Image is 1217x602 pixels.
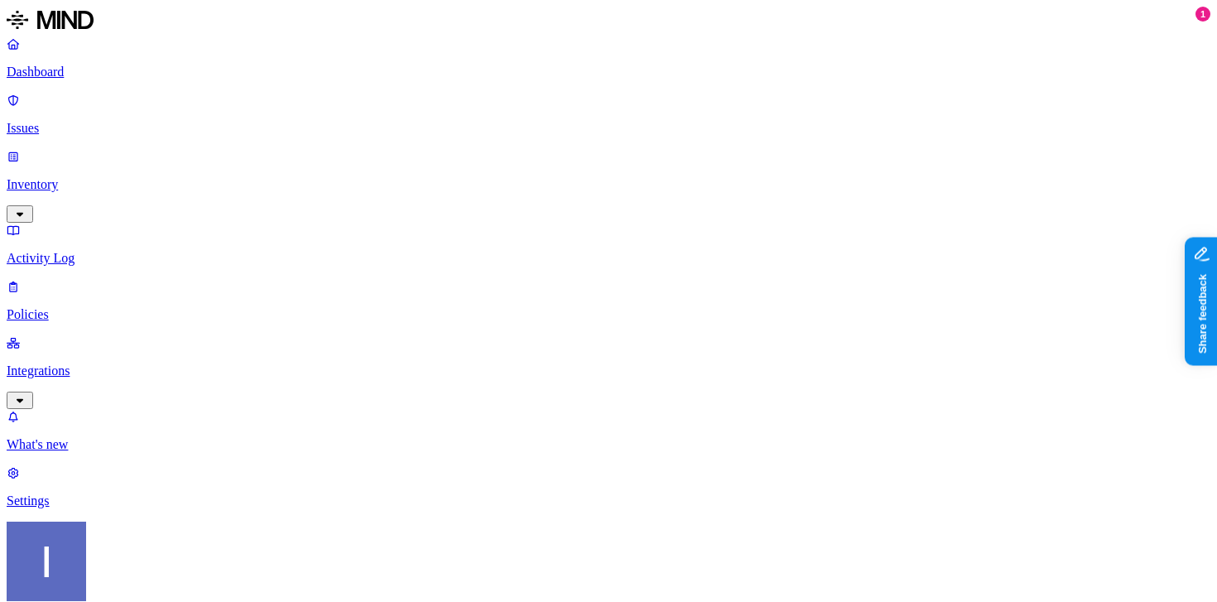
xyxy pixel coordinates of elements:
[7,121,1210,136] p: Issues
[7,177,1210,192] p: Inventory
[7,494,1210,508] p: Settings
[7,522,86,601] img: Itai Schwartz
[7,364,1210,378] p: Integrations
[7,409,1210,452] a: What's new
[7,93,1210,136] a: Issues
[7,7,1210,36] a: MIND
[7,36,1210,79] a: Dashboard
[7,7,94,33] img: MIND
[7,307,1210,322] p: Policies
[7,335,1210,407] a: Integrations
[7,65,1210,79] p: Dashboard
[7,465,1210,508] a: Settings
[7,149,1210,220] a: Inventory
[7,251,1210,266] p: Activity Log
[1195,7,1210,22] div: 1
[7,223,1210,266] a: Activity Log
[7,279,1210,322] a: Policies
[7,437,1210,452] p: What's new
